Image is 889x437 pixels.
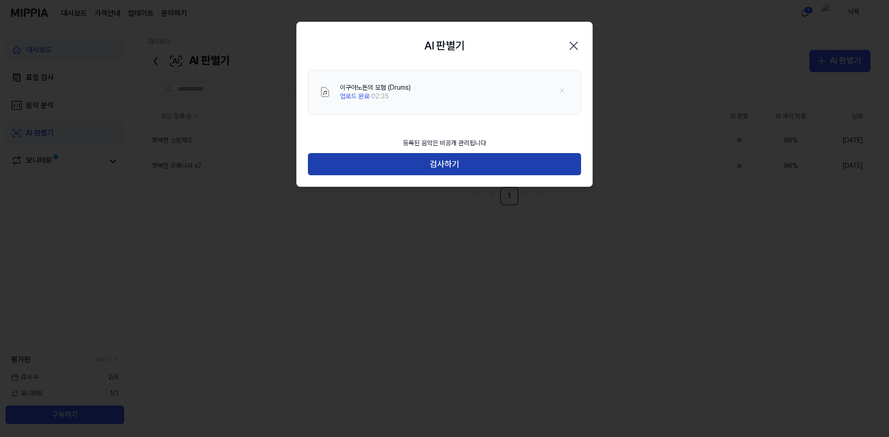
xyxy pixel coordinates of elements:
h2: AI 판별기 [424,37,464,55]
img: File Select [319,86,331,98]
button: 검사하기 [308,153,581,175]
div: 등록된 음악은 비공개 관리됩니다 [397,133,492,154]
div: 이구아노돈의 모험 (Drums) [340,83,411,92]
span: 업로드 완료 [340,92,369,100]
div: · 02:35 [340,92,411,101]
